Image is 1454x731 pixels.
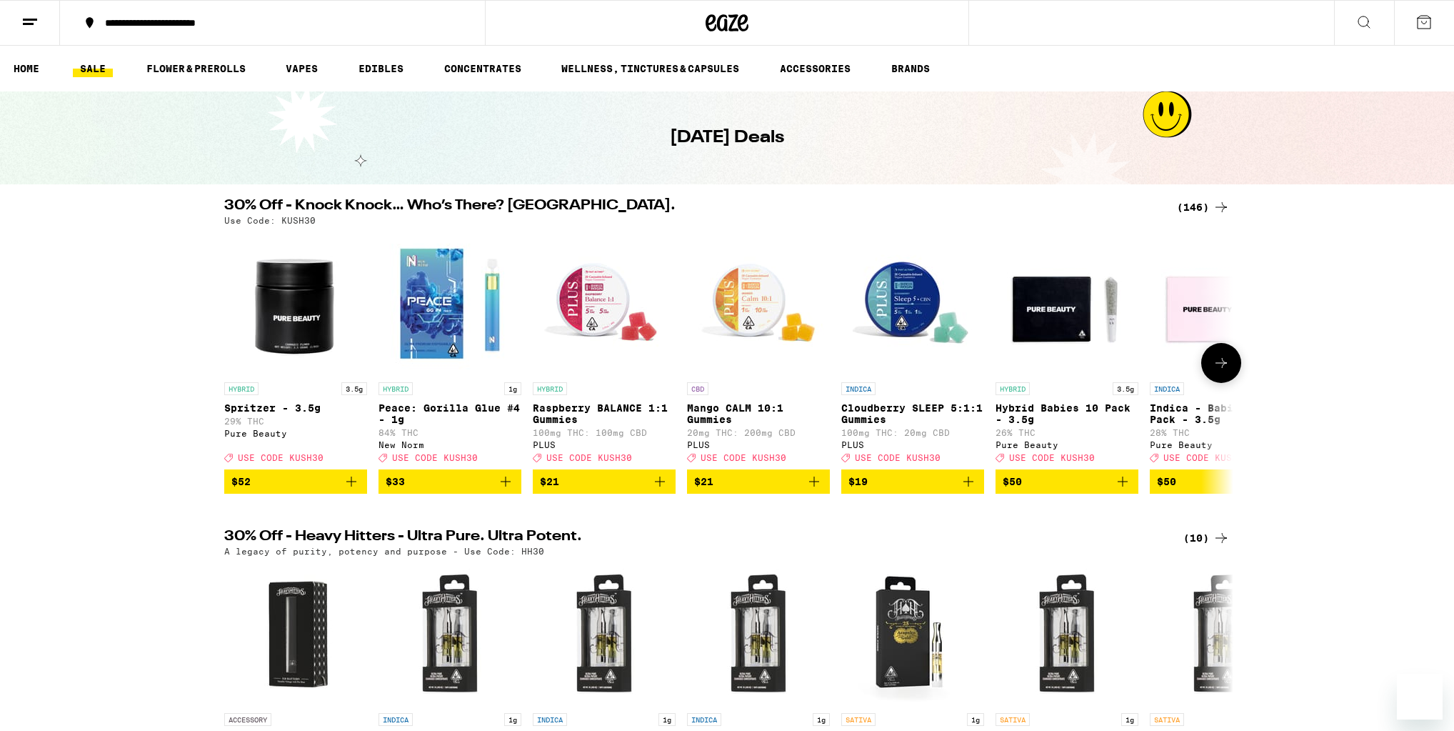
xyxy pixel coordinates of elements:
a: SALE [73,60,113,77]
p: 26% THC [996,428,1138,437]
p: 1g [504,713,521,726]
button: Add to bag [378,469,521,494]
a: WELLNESS, TINCTURES & CAPSULES [554,60,746,77]
button: Add to bag [841,469,984,494]
a: Open page for Raspberry BALANCE 1:1 Gummies from PLUS [533,232,676,469]
p: Indica - Babies 10 Pack - 3.5g [1150,402,1293,425]
p: 1g [967,713,984,726]
a: BRANDS [884,60,937,77]
span: $19 [848,476,868,487]
button: Add to bag [533,469,676,494]
p: A legacy of purity, potency and purpose - Use Code: HH30 [224,547,544,556]
h2: 30% Off - Knock Knock… Who’s There? [GEOGRAPHIC_DATA]. [224,199,1160,216]
span: $50 [1003,476,1022,487]
a: Open page for Spritzer - 3.5g from Pure Beauty [224,232,367,469]
p: HYBRID [224,382,259,395]
span: $21 [694,476,713,487]
a: Open page for Peace: Gorilla Glue #4 - 1g from New Norm [378,232,521,469]
span: USE CODE KUSH30 [855,453,941,462]
img: Pure Beauty - Hybrid Babies 10 Pack - 3.5g [996,232,1138,375]
span: USE CODE KUSH30 [701,453,786,462]
img: Pure Beauty - Indica - Babies 10 Pack - 3.5g [1150,232,1293,375]
a: Open page for Mango CALM 10:1 Gummies from PLUS [687,232,830,469]
a: (146) [1177,199,1230,216]
img: Heavy Hitters - SFV OG Ultra - 1g [687,563,830,706]
a: (10) [1183,529,1230,547]
a: Open page for Cloudberry SLEEP 5:1:1 Gummies from PLUS [841,232,984,469]
p: INDICA [841,382,876,395]
span: $50 [1157,476,1176,487]
img: PLUS - Mango CALM 10:1 Gummies [687,232,830,375]
p: Mango CALM 10:1 Gummies [687,402,830,425]
p: 3.5g [1113,382,1138,395]
button: Add to bag [687,469,830,494]
span: USE CODE KUSH30 [1009,453,1095,462]
p: Cloudberry SLEEP 5:1:1 Gummies [841,402,984,425]
p: SATIVA [1150,713,1184,726]
p: 1g [813,713,830,726]
p: 100mg THC: 100mg CBD [533,428,676,437]
span: $52 [231,476,251,487]
img: Heavy Hitters - Acapulco Gold Ultra - 1g [841,563,984,706]
div: PLUS [841,440,984,449]
img: Heavy Hitters - Durban Poison Ultra - 1g [1150,563,1293,706]
p: 1g [1121,713,1138,726]
p: 28% THC [1150,428,1293,437]
a: Open page for Hybrid Babies 10 Pack - 3.5g from Pure Beauty [996,232,1138,469]
a: EDIBLES [351,60,411,77]
button: Add to bag [1150,469,1293,494]
span: $21 [540,476,559,487]
p: 1g [658,713,676,726]
span: USE CODE KUSH30 [1163,453,1249,462]
p: INDICA [687,713,721,726]
a: FLOWER & PREROLLS [139,60,253,77]
img: Heavy Hitters - God's Gift Ultra - 1g [533,563,676,706]
p: CBD [687,382,708,395]
img: Heavy Hitters - Cloudberry Ultra - 1g [378,563,521,706]
p: INDICA [1150,382,1184,395]
p: 29% THC [224,417,367,426]
p: Raspberry BALANCE 1:1 Gummies [533,402,676,425]
img: Pure Beauty - Spritzer - 3.5g [224,232,367,375]
p: Hybrid Babies 10 Pack - 3.5g [996,402,1138,425]
p: SATIVA [996,713,1030,726]
div: Pure Beauty [1150,440,1293,449]
img: PLUS - Cloudberry SLEEP 5:1:1 Gummies [841,232,984,375]
h2: 30% Off - Heavy Hitters - Ultra Pure. Ultra Potent. [224,529,1160,547]
img: New Norm - Peace: Gorilla Glue #4 - 1g [378,232,521,375]
p: Peace: Gorilla Glue #4 - 1g [378,402,521,425]
div: PLUS [687,440,830,449]
span: $33 [386,476,405,487]
div: New Norm [378,440,521,449]
iframe: Button to launch messaging window [1397,674,1443,720]
img: Heavy Hitters - Cannalope Haze Ultra - 1g [996,563,1138,706]
p: HYBRID [996,382,1030,395]
p: ACCESSORY [224,713,271,726]
button: Add to bag [996,469,1138,494]
span: USE CODE KUSH30 [238,453,324,462]
p: INDICA [533,713,567,726]
p: HYBRID [533,382,567,395]
p: Spritzer - 3.5g [224,402,367,414]
div: Pure Beauty [224,429,367,438]
img: Heavy Hitters - 510 Black Variable Voltage Battery & Charger [224,563,367,706]
p: 20mg THC: 200mg CBD [687,428,830,437]
div: Pure Beauty [996,440,1138,449]
a: ACCESSORIES [773,60,858,77]
a: HOME [6,60,46,77]
button: Add to bag [224,469,367,494]
p: SATIVA [841,713,876,726]
p: 100mg THC: 20mg CBD [841,428,984,437]
a: CONCENTRATES [437,60,528,77]
p: 3.5g [341,382,367,395]
span: USE CODE KUSH30 [546,453,632,462]
p: INDICA [378,713,413,726]
p: Use Code: KUSH30 [224,216,316,225]
span: USE CODE KUSH30 [392,453,478,462]
h1: [DATE] Deals [670,126,784,150]
p: HYBRID [378,382,413,395]
img: PLUS - Raspberry BALANCE 1:1 Gummies [533,232,676,375]
a: VAPES [279,60,325,77]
